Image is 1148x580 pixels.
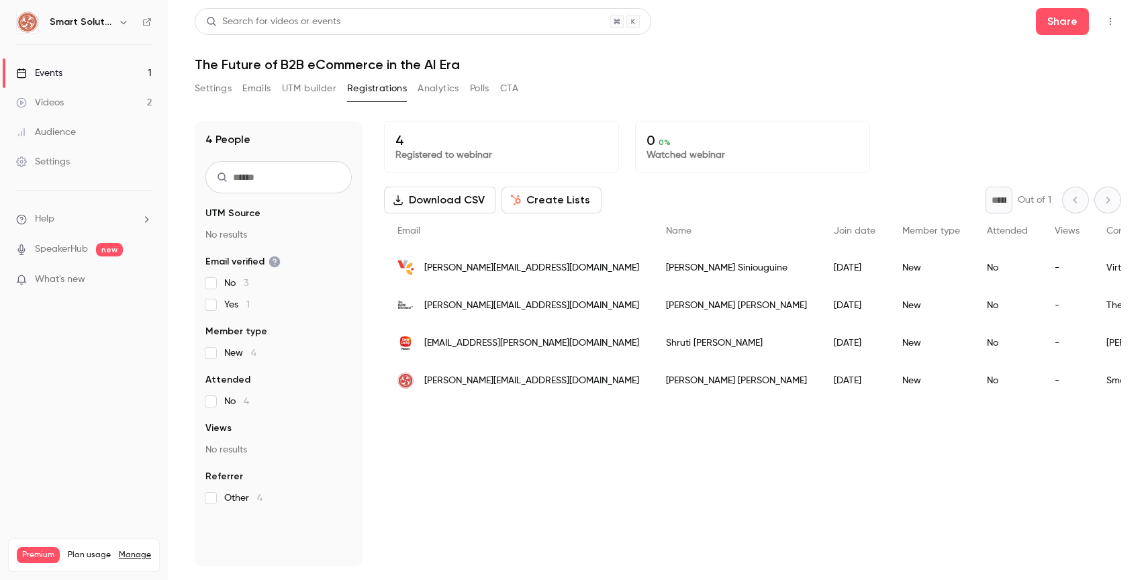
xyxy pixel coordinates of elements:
[397,226,420,236] span: Email
[653,287,820,324] div: [PERSON_NAME] [PERSON_NAME]
[205,207,260,220] span: UTM Source
[282,78,336,99] button: UTM builder
[501,187,602,213] button: Create Lists
[424,261,639,275] span: [PERSON_NAME][EMAIL_ADDRESS][DOMAIN_NAME]
[834,226,875,236] span: Join date
[1041,287,1093,324] div: -
[16,212,152,226] li: help-dropdown-opener
[889,249,973,287] div: New
[246,300,250,309] span: 1
[205,207,352,505] section: facet-groups
[35,212,54,226] span: Help
[500,78,518,99] button: CTA
[50,15,113,29] h6: Smart Solutions
[224,298,250,311] span: Yes
[251,348,256,358] span: 4
[653,324,820,362] div: Shruti [PERSON_NAME]
[244,397,249,406] span: 4
[205,255,281,269] span: Email verified
[889,362,973,399] div: New
[17,11,38,33] img: Smart Solutions
[1041,324,1093,362] div: -
[195,78,232,99] button: Settings
[224,346,256,360] span: New
[647,148,859,162] p: Watched webinar
[119,550,151,561] a: Manage
[205,228,352,242] p: No results
[16,155,70,168] div: Settings
[902,226,960,236] span: Member type
[397,373,414,389] img: smartsolutions.dev
[659,138,671,147] span: 0 %
[418,78,459,99] button: Analytics
[987,226,1028,236] span: Attended
[395,132,608,148] p: 4
[205,373,250,387] span: Attended
[424,336,639,350] span: [EMAIL_ADDRESS][PERSON_NAME][DOMAIN_NAME]
[205,470,243,483] span: Referrer
[973,249,1041,287] div: No
[1018,193,1051,207] p: Out of 1
[224,491,262,505] span: Other
[820,287,889,324] div: [DATE]
[35,273,85,287] span: What's new
[68,550,111,561] span: Plan usage
[889,324,973,362] div: New
[820,324,889,362] div: [DATE]
[973,324,1041,362] div: No
[889,287,973,324] div: New
[205,443,352,456] p: No results
[205,422,232,435] span: Views
[16,126,76,139] div: Audience
[1041,249,1093,287] div: -
[397,335,414,351] img: simedarby.co.nz
[205,325,267,338] span: Member type
[35,242,88,256] a: SpeakerHub
[653,249,820,287] div: [PERSON_NAME] Siniouguine
[17,547,60,563] span: Premium
[397,260,414,276] img: virtoworks.com
[257,493,262,503] span: 4
[242,78,271,99] button: Emails
[647,132,859,148] p: 0
[1041,362,1093,399] div: -
[384,187,496,213] button: Download CSV
[16,66,62,80] div: Events
[820,249,889,287] div: [DATE]
[244,279,248,288] span: 3
[347,78,407,99] button: Registrations
[96,243,123,256] span: new
[666,226,691,236] span: Name
[470,78,489,99] button: Polls
[1055,226,1080,236] span: Views
[205,132,250,148] h1: 4 People
[424,299,639,313] span: [PERSON_NAME][EMAIL_ADDRESS][DOMAIN_NAME]
[973,362,1041,399] div: No
[224,395,249,408] span: No
[195,56,1121,72] h1: The Future of B2B eCommerce in the AI Era
[653,362,820,399] div: [PERSON_NAME] [PERSON_NAME]
[206,15,340,29] div: Search for videos or events
[973,287,1041,324] div: No
[16,96,64,109] div: Videos
[424,374,639,388] span: [PERSON_NAME][EMAIL_ADDRESS][DOMAIN_NAME]
[1036,8,1089,35] button: Share
[820,362,889,399] div: [DATE]
[397,297,414,313] img: thedigitaldistributor.com
[224,277,248,290] span: No
[395,148,608,162] p: Registered to webinar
